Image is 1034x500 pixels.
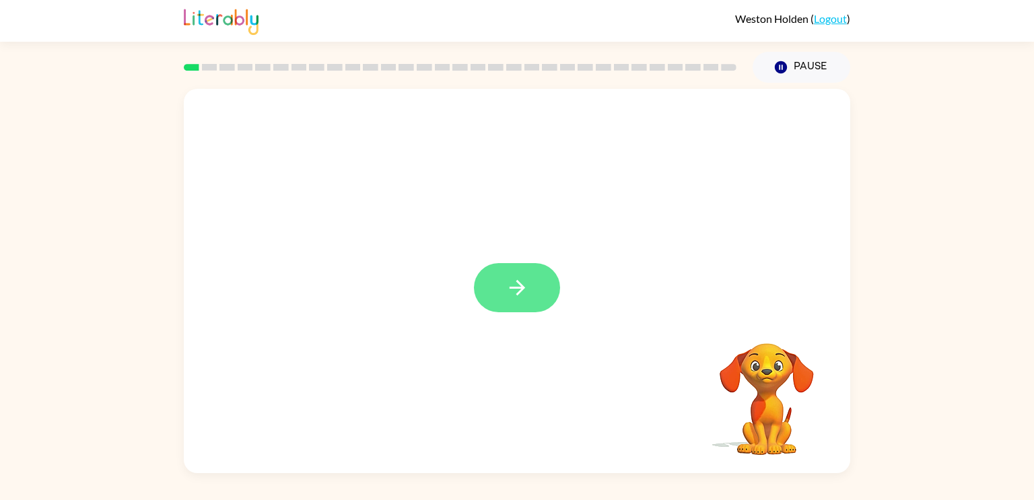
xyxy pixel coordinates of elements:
[699,322,834,457] video: Your browser must support playing .mp4 files to use Literably. Please try using another browser.
[753,52,850,83] button: Pause
[184,5,258,35] img: Literably
[735,12,850,25] div: ( )
[735,12,811,25] span: Weston Holden
[814,12,847,25] a: Logout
